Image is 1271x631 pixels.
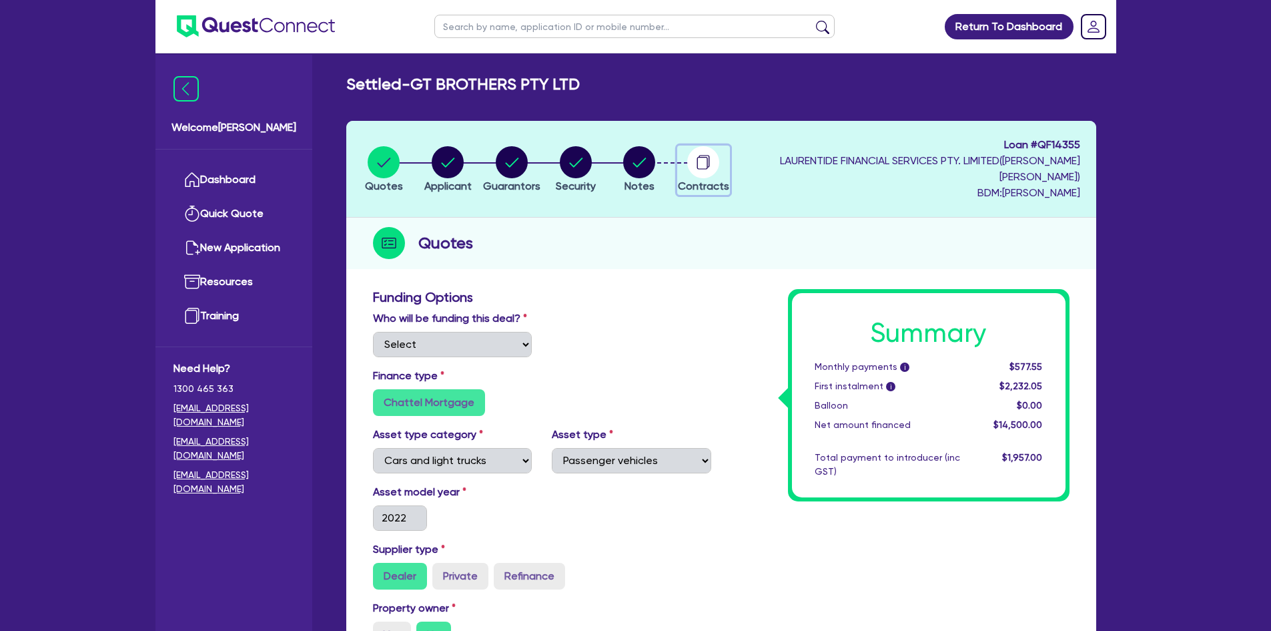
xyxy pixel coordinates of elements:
[1017,400,1042,411] span: $0.00
[739,185,1080,201] span: BDM: [PERSON_NAME]
[556,180,596,192] span: Security
[418,231,473,255] h2: Quotes
[945,14,1074,39] a: Return To Dashboard
[805,379,970,393] div: First instalment
[173,197,294,231] a: Quick Quote
[184,240,200,256] img: new-application
[365,180,403,192] span: Quotes
[780,154,1080,183] span: LAURENTIDE FINANCIAL SERVICES PTY. LIMITED ( [PERSON_NAME] [PERSON_NAME] )
[739,137,1080,153] span: Loan # QF14355
[483,180,540,192] span: Guarantors
[173,231,294,265] a: New Application
[373,310,527,327] label: Who will be funding this deal?
[373,368,444,384] label: Finance type
[363,484,542,500] label: Asset model year
[424,146,472,195] button: Applicant
[805,399,970,413] div: Balloon
[1002,452,1042,463] span: $1,957.00
[555,146,596,195] button: Security
[373,389,485,416] label: Chattel Mortgage
[432,563,488,590] label: Private
[494,563,565,590] label: Refinance
[364,146,404,195] button: Quotes
[177,15,335,37] img: quest-connect-logo-blue
[482,146,541,195] button: Guarantors
[886,382,895,391] span: i
[373,542,445,558] label: Supplier type
[900,363,909,372] span: i
[805,451,970,479] div: Total payment to introducer (inc GST)
[1076,9,1111,44] a: Dropdown toggle
[624,180,655,192] span: Notes
[424,180,472,192] span: Applicant
[184,206,200,222] img: quick-quote
[373,600,456,616] label: Property owner
[373,289,711,305] h3: Funding Options
[993,419,1042,430] span: $14,500.00
[173,163,294,197] a: Dashboard
[999,381,1042,391] span: $2,232.05
[373,563,427,590] label: Dealer
[805,360,970,374] div: Monthly payments
[1009,361,1042,372] span: $577.55
[173,265,294,299] a: Resources
[173,468,294,496] a: [EMAIL_ADDRESS][DOMAIN_NAME]
[815,317,1043,349] h1: Summary
[173,361,294,377] span: Need Help?
[173,299,294,333] a: Training
[373,227,405,259] img: step-icon
[677,146,730,195] button: Contracts
[173,76,199,101] img: icon-menu-close
[173,382,294,396] span: 1300 465 363
[434,15,835,38] input: Search by name, application ID or mobile number...
[184,274,200,290] img: resources
[552,427,613,443] label: Asset type
[173,401,294,429] a: [EMAIL_ADDRESS][DOMAIN_NAME]
[805,418,970,432] div: Net amount financed
[373,427,483,443] label: Asset type category
[173,435,294,463] a: [EMAIL_ADDRESS][DOMAIN_NAME]
[346,75,580,94] h2: Settled - GT BROTHERS PTY LTD
[678,180,729,192] span: Contracts
[184,308,200,324] img: training
[171,120,296,136] span: Welcome [PERSON_NAME]
[622,146,656,195] button: Notes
